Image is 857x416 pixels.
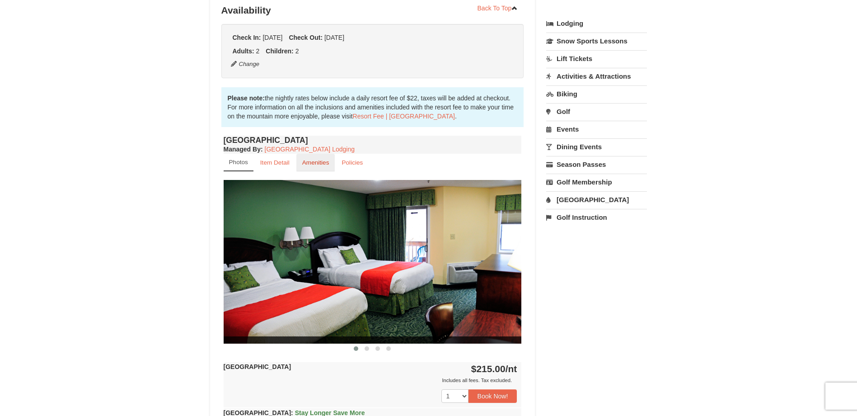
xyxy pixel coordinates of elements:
[546,174,647,190] a: Golf Membership
[254,154,295,171] a: Item Detail
[233,34,261,41] strong: Check In:
[468,389,517,403] button: Book Now!
[260,159,290,166] small: Item Detail
[472,1,524,15] a: Back To Top
[224,363,291,370] strong: [GEOGRAPHIC_DATA]
[546,209,647,226] a: Golf Instruction
[229,159,248,165] small: Photos
[221,1,524,19] h3: Availability
[230,59,260,69] button: Change
[224,136,522,145] h4: [GEOGRAPHIC_DATA]
[224,154,253,171] a: Photos
[546,121,647,137] a: Events
[336,154,369,171] a: Policies
[228,95,265,102] strong: Please note:
[221,87,524,127] div: the nightly rates below include a daily resort fee of $22, taxes will be added at checkout. For m...
[546,50,647,67] a: Lift Tickets
[546,191,647,208] a: [GEOGRAPHIC_DATA]
[289,34,323,41] strong: Check Out:
[296,154,335,171] a: Amenities
[265,146,355,153] a: [GEOGRAPHIC_DATA] Lodging
[471,364,517,374] strong: $215.00
[302,159,329,166] small: Amenities
[224,146,263,153] strong: :
[224,376,517,385] div: Includes all fees. Tax excluded.
[506,364,517,374] span: /nt
[546,33,647,49] a: Snow Sports Lessons
[233,47,254,55] strong: Adults:
[266,47,293,55] strong: Children:
[546,68,647,85] a: Activities & Attractions
[224,146,261,153] span: Managed By
[262,34,282,41] span: [DATE]
[546,15,647,32] a: Lodging
[224,180,522,343] img: 18876286-41-233aa5f3.jpg
[546,85,647,102] a: Biking
[546,103,647,120] a: Golf
[295,47,299,55] span: 2
[324,34,344,41] span: [DATE]
[353,113,455,120] a: Resort Fee | [GEOGRAPHIC_DATA]
[342,159,363,166] small: Policies
[546,138,647,155] a: Dining Events
[256,47,260,55] span: 2
[546,156,647,173] a: Season Passes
